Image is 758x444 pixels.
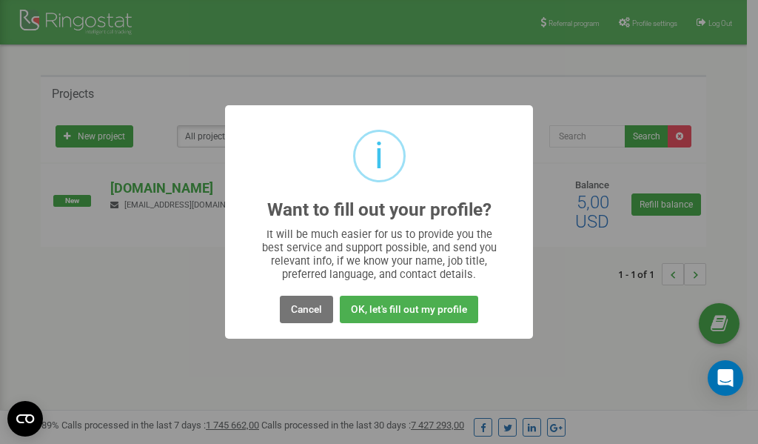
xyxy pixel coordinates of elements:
button: Open CMP widget [7,401,43,437]
h2: Want to fill out your profile? [267,200,492,220]
div: It will be much easier for us to provide you the best service and support possible, and send you ... [255,228,504,281]
div: i [375,132,383,180]
div: Open Intercom Messenger [708,360,743,396]
button: Cancel [280,296,333,323]
button: OK, let's fill out my profile [340,296,478,323]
